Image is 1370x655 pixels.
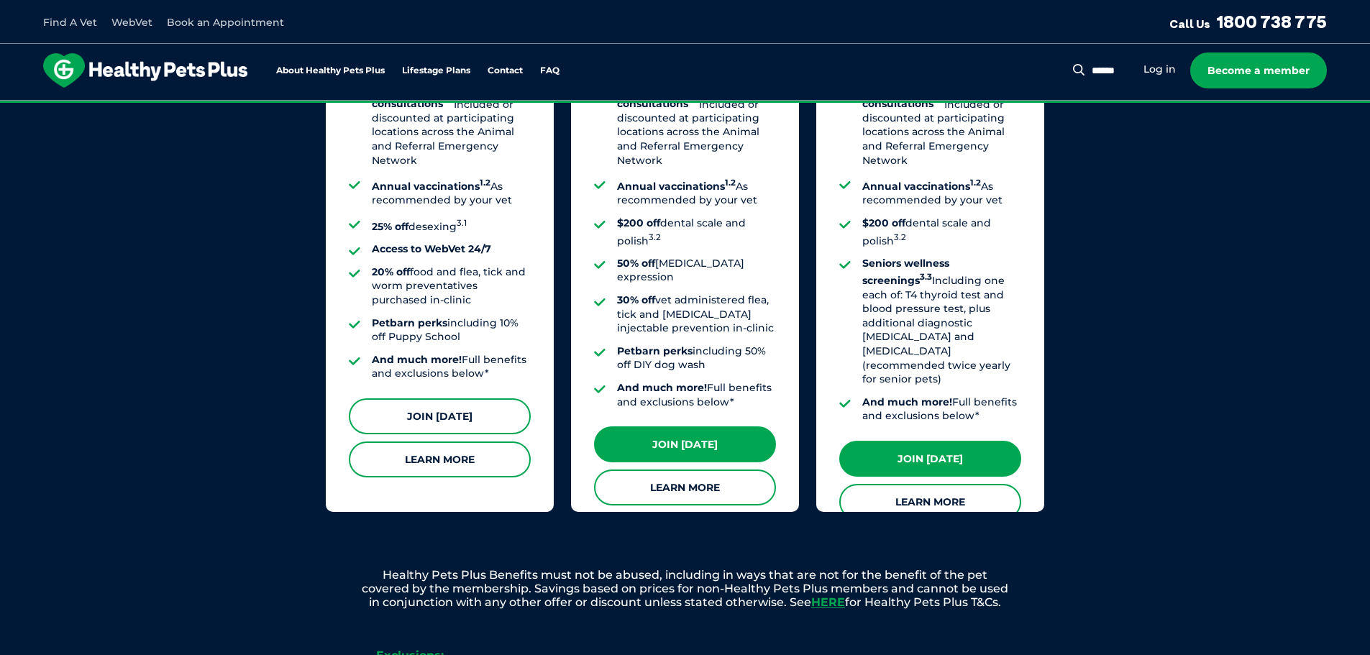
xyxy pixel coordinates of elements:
[811,595,845,609] a: HERE
[349,398,531,434] a: Join [DATE]
[372,265,410,278] strong: 20% off
[276,66,385,75] a: About Healthy Pets Plus
[617,216,776,248] li: dental scale and polish
[372,316,447,329] strong: Petbarn perks
[617,293,776,336] li: vet administered flea, tick and [MEDICAL_DATA] injectable prevention in-clinic
[311,568,1059,610] p: Healthy Pets Plus Benefits must not be abused, including in ways that are not for the benefit of ...
[372,216,531,234] li: desexing
[111,16,152,29] a: WebVet
[725,178,736,188] sup: 1.2
[349,441,531,477] a: Learn More
[372,353,462,366] strong: And much more!
[594,426,776,462] a: Join [DATE]
[862,216,1021,248] li: dental scale and polish
[372,353,531,381] li: Full benefits and exclusions below*
[839,441,1021,477] a: Join [DATE]
[617,344,693,357] strong: Petbarn perks
[862,216,905,229] strong: $200 off
[372,265,531,308] li: food and flea, tick and worm preventatives purchased in-clinic
[920,272,932,282] sup: 3.3
[862,395,952,408] strong: And much more!
[617,80,776,168] li: Included or discounted at participating locations across the Animal and Referral Emergency Network
[617,216,660,229] strong: $200 off
[862,176,1021,208] li: As recommended by your vet
[1143,63,1176,76] a: Log in
[594,470,776,505] a: Learn More
[862,257,949,287] strong: Seniors wellness screenings
[649,232,661,242] sup: 3.2
[970,178,981,188] sup: 1.2
[617,180,736,193] strong: Annual vaccinations
[402,66,470,75] a: Lifestage Plans
[1190,52,1327,88] a: Become a member
[457,218,467,228] sup: 3.1
[43,53,247,88] img: hpp-logo
[1070,63,1088,77] button: Search
[372,180,490,193] strong: Annual vaccinations
[617,381,776,409] li: Full benefits and exclusions below*
[167,16,284,29] a: Book an Appointment
[617,344,776,372] li: including 50% off DIY dog wash
[488,66,523,75] a: Contact
[839,484,1021,520] a: Learn More
[443,96,454,106] sup: 2.1
[617,381,707,394] strong: And much more!
[894,232,906,242] sup: 3.2
[617,257,776,285] li: [MEDICAL_DATA] expression
[617,257,655,270] strong: 50% off
[862,257,1021,387] li: Including one each of: T4 thyroid test and blood pressure test, plus additional diagnostic [MEDIC...
[540,66,560,75] a: FAQ
[862,395,1021,423] li: Full benefits and exclusions below*
[372,176,531,208] li: As recommended by your vet
[933,96,944,106] sup: 2.1
[480,178,490,188] sup: 1.2
[372,220,408,233] strong: 25% off
[862,180,981,193] strong: Annual vaccinations
[372,242,491,255] strong: Access to WebVet 24/7
[1169,11,1327,32] a: Call Us1800 738 775
[862,80,1021,168] li: Included or discounted at participating locations across the Animal and Referral Emergency Network
[372,316,531,344] li: including 10% off Puppy School
[688,96,699,106] sup: 2.1
[1169,17,1210,31] span: Call Us
[416,101,954,114] span: Proactive, preventative wellness program designed to keep your pet healthier and happier for longer
[617,176,776,208] li: As recommended by your vet
[43,16,97,29] a: Find A Vet
[617,293,655,306] strong: 30% off
[372,80,531,168] li: Included or discounted at participating locations across the Animal and Referral Emergency Network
